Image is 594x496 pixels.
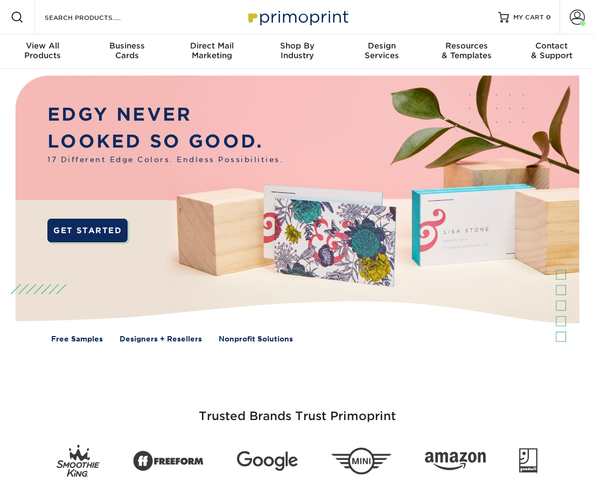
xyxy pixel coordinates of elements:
img: Google [237,451,298,471]
a: Shop ByIndustry [255,34,340,69]
span: Design [339,41,424,51]
a: DesignServices [339,34,424,69]
a: BusinessCards [85,34,170,69]
div: Industry [255,41,340,60]
input: SEARCH PRODUCTS..... [44,11,149,24]
div: & Support [509,41,594,60]
a: Resources& Templates [424,34,509,69]
div: Services [339,41,424,60]
img: Goodwill [519,448,538,474]
span: Contact [509,41,594,51]
span: Business [85,41,170,51]
img: Mini [331,448,392,474]
div: Cards [85,41,170,60]
img: Smoothie King [57,445,100,477]
a: GET STARTED [47,219,128,242]
img: Amazon [425,452,486,470]
span: Resources [424,41,509,51]
a: Nonprofit Solutions [219,334,293,345]
span: 0 [546,13,551,21]
p: LOOKED SO GOOD. [47,128,283,155]
span: Shop By [255,41,340,51]
div: Marketing [170,41,255,60]
span: Direct Mail [170,41,255,51]
a: Direct MailMarketing [170,34,255,69]
a: Free Samples [51,334,103,345]
p: EDGY NEVER [47,101,283,128]
img: Freeform [133,445,204,477]
span: 17 Different Edge Colors. Endless Possibilities. [47,155,283,165]
a: Contact& Support [509,34,594,69]
span: MY CART [513,13,544,22]
h3: Trusted Brands Trust Primoprint [8,383,586,436]
a: Designers + Resellers [120,334,202,345]
div: & Templates [424,41,509,60]
img: Primoprint [243,5,351,29]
